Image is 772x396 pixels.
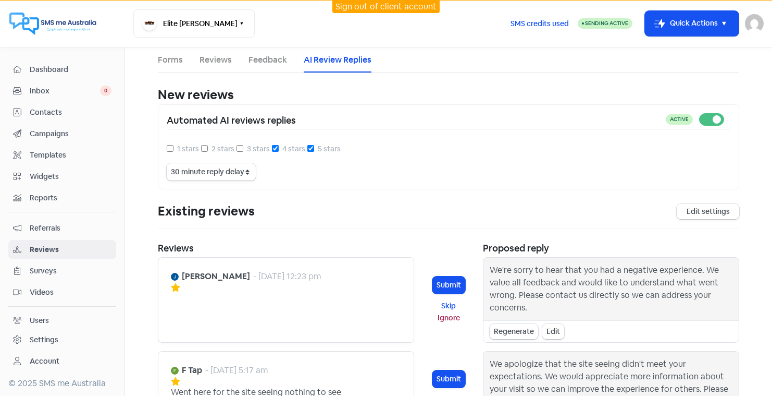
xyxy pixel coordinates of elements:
[510,18,569,29] span: SMS credits used
[182,364,202,377] b: F Tap
[8,311,116,330] a: Users
[158,241,414,255] div: Reviews
[8,377,116,390] div: © 2025 SMS me Australia
[30,287,111,298] span: Videos
[578,17,632,30] a: Sending Active
[158,202,255,221] div: Existing reviews
[30,86,100,97] span: Inbox
[30,315,49,326] div: Users
[8,60,116,79] a: Dashboard
[171,367,179,375] img: Avatar
[8,261,116,281] a: Surveys
[645,11,739,36] button: Quick Actions
[205,364,268,377] div: - [DATE] 5:17 am
[432,277,465,294] button: Submit
[248,54,287,66] a: Feedback
[304,54,371,66] a: AI Review Replies
[133,9,255,38] button: Elite [PERSON_NAME]
[211,143,234,154] label: 2 stars
[30,244,111,255] span: Reviews
[158,86,739,104] div: New reviews
[542,324,564,339] div: Edit
[8,146,116,165] a: Templates
[432,300,465,312] button: Skip
[30,64,111,75] span: Dashboard
[177,143,199,154] label: 1 stars
[30,223,111,234] span: Referrals
[30,193,111,203] span: Reports
[30,107,111,118] span: Contacts
[502,17,578,28] a: SMS credits used
[8,188,116,208] a: Reports
[318,143,341,154] label: 5 stars
[677,204,739,219] a: Edit settings
[8,103,116,122] a: Contacts
[8,124,116,143] a: Campaigns
[30,150,111,161] span: Templates
[585,20,628,27] span: Sending Active
[490,324,538,339] div: Regenerate
[171,273,179,281] img: Avatar
[8,167,116,186] a: Widgets
[432,370,465,388] button: Submit
[30,356,59,367] div: Account
[158,54,183,66] a: Forms
[30,128,111,139] span: Campaigns
[8,240,116,259] a: Reviews
[182,270,250,283] b: [PERSON_NAME]
[8,283,116,302] a: Videos
[8,81,116,101] a: Inbox 0
[30,334,58,345] div: Settings
[483,241,739,255] div: Proposed reply
[8,219,116,238] a: Referrals
[247,143,270,154] label: 3 stars
[335,1,437,12] a: Sign out of client account
[8,330,116,350] a: Settings
[30,266,111,277] span: Surveys
[432,312,465,324] button: Ignore
[30,171,111,182] span: Widgets
[200,54,232,66] a: Reviews
[167,113,666,127] div: Automated AI reviews replies
[8,352,116,371] a: Account
[490,264,732,314] div: We're sorry to hear that you had a negative experience. We value all feedback and would like to u...
[670,116,689,123] span: Active
[253,270,321,283] div: - [DATE] 12:23 pm
[100,86,111,96] span: 0
[282,143,305,154] label: 4 stars
[745,14,764,33] img: User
